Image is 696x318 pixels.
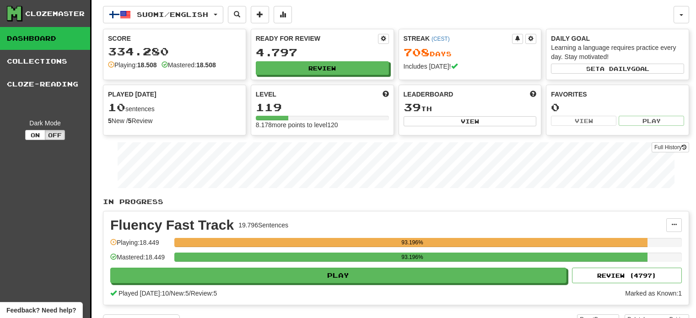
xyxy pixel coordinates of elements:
[110,253,170,268] div: Mastered: 18.449
[119,290,169,297] span: Played [DATE]: 10
[110,218,234,232] div: Fluency Fast Track
[177,238,647,247] div: 93.196%
[600,65,631,72] span: a daily
[551,102,684,113] div: 0
[619,116,684,126] button: Play
[256,47,389,58] div: 4.797
[551,116,616,126] button: View
[256,102,389,113] div: 119
[404,101,421,113] span: 39
[169,290,171,297] span: /
[652,142,689,152] a: Full History
[108,117,112,124] strong: 5
[162,60,216,70] div: Mastered:
[238,221,288,230] div: 19.796 Sentences
[432,36,450,42] a: (CEST)
[171,290,189,297] span: New: 5
[189,290,191,297] span: /
[25,9,85,18] div: Clozemaster
[108,46,241,57] div: 334.280
[383,90,389,99] span: Score more points to level up
[551,34,684,43] div: Daily Goal
[110,268,567,283] button: Play
[137,61,157,69] strong: 18.508
[128,117,132,124] strong: 5
[404,102,537,113] div: th
[625,289,682,298] div: Marked as Known: 1
[274,6,292,23] button: More stats
[108,90,156,99] span: Played [DATE]
[191,290,217,297] span: Review: 5
[404,116,537,126] button: View
[108,60,157,70] div: Playing:
[404,34,513,43] div: Streak
[228,6,246,23] button: Search sentences
[108,101,125,113] span: 10
[45,130,65,140] button: Off
[256,61,389,75] button: Review
[404,90,453,99] span: Leaderboard
[404,46,430,59] span: 708
[196,61,216,69] strong: 18.508
[108,34,241,43] div: Score
[256,34,378,43] div: Ready for Review
[551,43,684,61] div: Learning a language requires practice every day. Stay motivated!
[108,116,241,125] div: New / Review
[551,90,684,99] div: Favorites
[103,197,689,206] p: In Progress
[404,62,537,71] div: Includes [DATE]!
[7,119,83,128] div: Dark Mode
[137,11,208,18] span: Suomi / English
[551,64,684,74] button: Seta dailygoal
[6,306,76,315] span: Open feedback widget
[108,102,241,113] div: sentences
[110,238,170,253] div: Playing: 18.449
[530,90,536,99] span: This week in points, UTC
[256,90,276,99] span: Level
[404,47,537,59] div: Day s
[251,6,269,23] button: Add sentence to collection
[25,130,45,140] button: On
[256,120,389,129] div: 8.178 more points to level 120
[177,253,647,262] div: 93.196%
[103,6,223,23] button: Suomi/English
[572,268,682,283] button: Review (4797)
